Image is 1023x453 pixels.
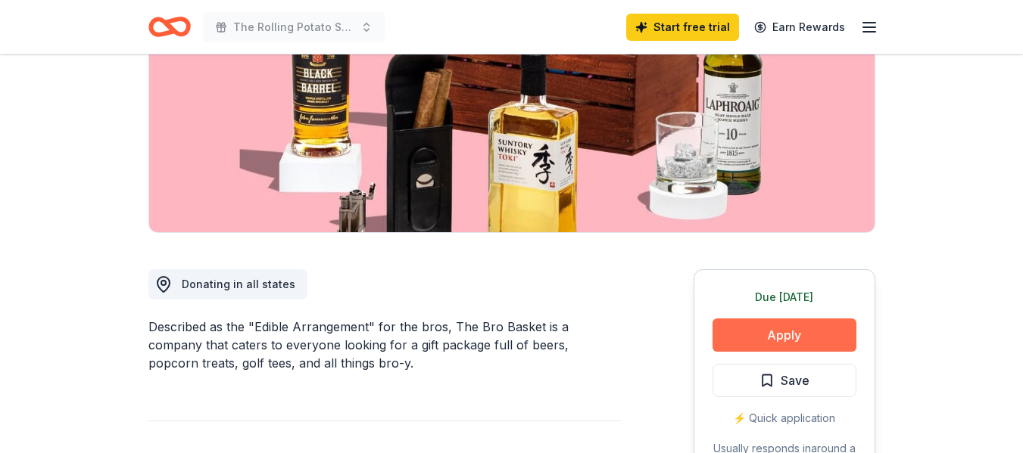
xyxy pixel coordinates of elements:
[148,318,621,372] div: Described as the "Edible Arrangement" for the bros, The Bro Basket is a company that caters to ev...
[745,14,854,41] a: Earn Rewards
[626,14,739,41] a: Start free trial
[781,371,809,390] span: Save
[713,288,856,306] div: Due [DATE]
[233,18,354,36] span: The Rolling Potato Soft Launch
[182,278,295,290] span: Donating in all states
[713,364,856,397] button: Save
[148,9,191,45] a: Home
[203,12,385,42] button: The Rolling Potato Soft Launch
[713,318,856,352] button: Apply
[713,409,856,427] div: ⚡️ Quick application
